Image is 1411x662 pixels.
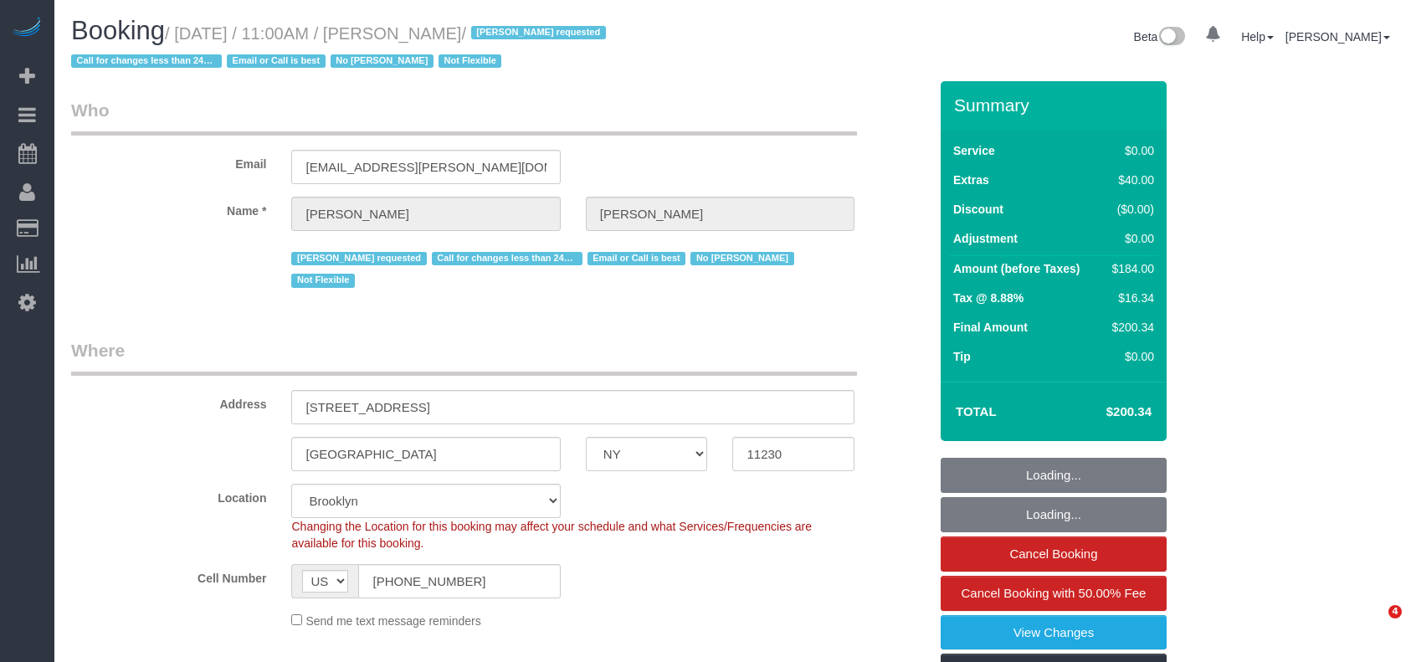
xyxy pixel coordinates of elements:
span: Call for changes less than 24hours [71,54,222,68]
label: Adjustment [953,230,1018,247]
legend: Where [71,338,857,376]
legend: Who [71,98,857,136]
span: Call for changes less than 24hours [432,252,582,265]
span: No [PERSON_NAME] [690,252,793,265]
input: Zip Code [732,437,854,471]
label: Service [953,142,995,159]
input: City [291,437,560,471]
a: Cancel Booking with 50.00% Fee [941,576,1167,611]
label: Cell Number [59,564,279,587]
label: Location [59,484,279,506]
div: $0.00 [1106,230,1154,247]
label: Amount (before Taxes) [953,260,1080,277]
label: Address [59,390,279,413]
strong: Total [956,404,997,418]
span: Booking [71,16,165,45]
span: Email or Call is best [587,252,686,265]
small: / [DATE] / 11:00AM / [PERSON_NAME] [71,24,611,71]
span: [PERSON_NAME] requested [291,252,426,265]
span: Send me text message reminders [305,614,480,628]
label: Extras [953,172,989,188]
div: $0.00 [1106,142,1154,159]
h4: $200.34 [1056,405,1152,419]
label: Name * [59,197,279,219]
input: First Name [291,197,560,231]
a: Cancel Booking [941,536,1167,572]
span: Changing the Location for this booking may affect your schedule and what Services/Frequencies are... [291,520,812,550]
span: Not Flexible [291,274,355,287]
div: $200.34 [1106,319,1154,336]
input: Cell Number [358,564,560,598]
label: Discount [953,201,1003,218]
span: Cancel Booking with 50.00% Fee [962,586,1147,600]
h3: Summary [954,95,1158,115]
label: Tax @ 8.88% [953,290,1024,306]
img: Automaid Logo [10,17,44,40]
label: Final Amount [953,319,1028,336]
span: Not Flexible [439,54,502,68]
label: Tip [953,348,971,365]
a: [PERSON_NAME] [1285,30,1390,44]
div: ($0.00) [1106,201,1154,218]
div: $40.00 [1106,172,1154,188]
a: Beta [1134,30,1186,44]
a: Help [1241,30,1274,44]
span: No [PERSON_NAME] [331,54,434,68]
div: $184.00 [1106,260,1154,277]
div: $0.00 [1106,348,1154,365]
input: Last Name [586,197,854,231]
span: Email or Call is best [227,54,326,68]
a: View Changes [941,615,1167,650]
iframe: Intercom live chat [1354,605,1394,645]
span: [PERSON_NAME] requested [471,26,606,39]
label: Email [59,150,279,172]
div: $16.34 [1106,290,1154,306]
img: New interface [1157,27,1185,49]
input: Email [291,150,560,184]
span: 4 [1388,605,1402,618]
